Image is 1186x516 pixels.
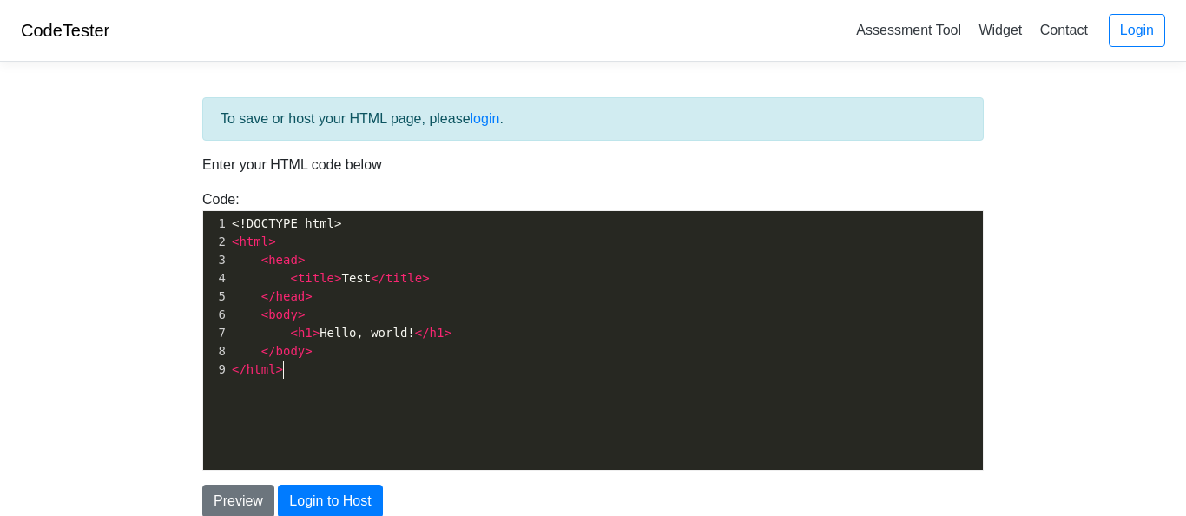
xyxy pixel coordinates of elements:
[268,253,298,267] span: head
[415,326,430,340] span: </
[203,288,228,306] div: 5
[232,326,451,340] span: Hello, world!
[232,362,247,376] span: </
[261,308,268,321] span: <
[203,215,228,233] div: 1
[189,189,997,471] div: Code:
[268,235,275,248] span: >
[305,344,312,358] span: >
[385,271,422,285] span: title
[247,362,276,376] span: html
[203,269,228,288] div: 4
[276,344,306,358] span: body
[298,326,313,340] span: h1
[21,21,109,40] a: CodeTester
[268,308,298,321] span: body
[202,97,984,141] div: To save or host your HTML page, please .
[972,16,1029,44] a: Widget
[202,155,984,175] p: Enter your HTML code below
[849,16,968,44] a: Assessment Tool
[203,233,228,251] div: 2
[471,111,500,126] a: login
[298,271,334,285] span: title
[290,326,297,340] span: <
[203,361,228,379] div: 9
[261,344,276,358] span: </
[334,271,341,285] span: >
[232,216,341,230] span: <!DOCTYPE html>
[313,326,320,340] span: >
[422,271,429,285] span: >
[290,271,297,285] span: <
[444,326,451,340] span: >
[305,289,312,303] span: >
[298,308,305,321] span: >
[430,326,445,340] span: h1
[203,324,228,342] div: 7
[203,251,228,269] div: 3
[371,271,385,285] span: </
[1033,16,1095,44] a: Contact
[203,306,228,324] div: 6
[276,289,306,303] span: head
[261,289,276,303] span: </
[203,342,228,361] div: 8
[232,235,239,248] span: <
[239,235,268,248] span: html
[298,253,305,267] span: >
[1109,14,1165,47] a: Login
[276,362,283,376] span: >
[232,271,430,285] span: Test
[261,253,268,267] span: <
